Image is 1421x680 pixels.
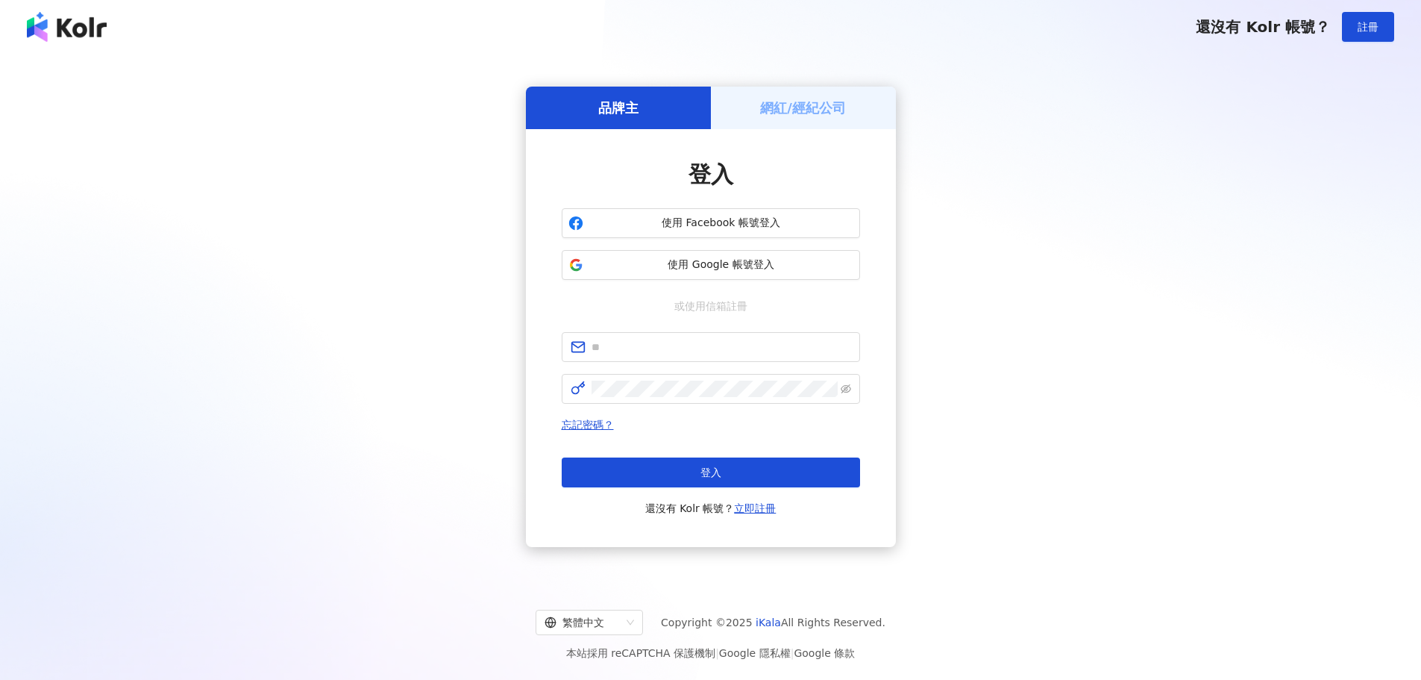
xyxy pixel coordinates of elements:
[791,647,794,659] span: |
[589,216,853,231] span: 使用 Facebook 帳號登入
[700,467,721,478] span: 登入
[661,614,885,631] span: Copyright © 2025 All Rights Reserved.
[562,419,614,431] a: 忘記密碼？
[688,161,733,187] span: 登入
[719,647,791,659] a: Google 隱私權
[589,258,853,272] span: 使用 Google 帳號登入
[664,298,758,314] span: 或使用信箱註冊
[734,502,776,514] a: 立即註冊
[598,99,639,117] h5: 品牌主
[760,99,846,117] h5: 網紅/經紀公司
[562,458,860,487] button: 登入
[562,208,860,238] button: 使用 Facebook 帳號登入
[1196,18,1330,36] span: 還沒有 Kolr 帳號？
[756,617,781,628] a: iKala
[1358,21,1378,33] span: 註冊
[715,647,719,659] span: |
[566,644,855,662] span: 本站採用 reCAPTCHA 保護機制
[1342,12,1394,42] button: 註冊
[841,384,851,394] span: eye-invisible
[794,647,855,659] a: Google 條款
[545,611,621,634] div: 繁體中文
[645,499,777,517] span: 還沒有 Kolr 帳號？
[562,250,860,280] button: 使用 Google 帳號登入
[27,12,107,42] img: logo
